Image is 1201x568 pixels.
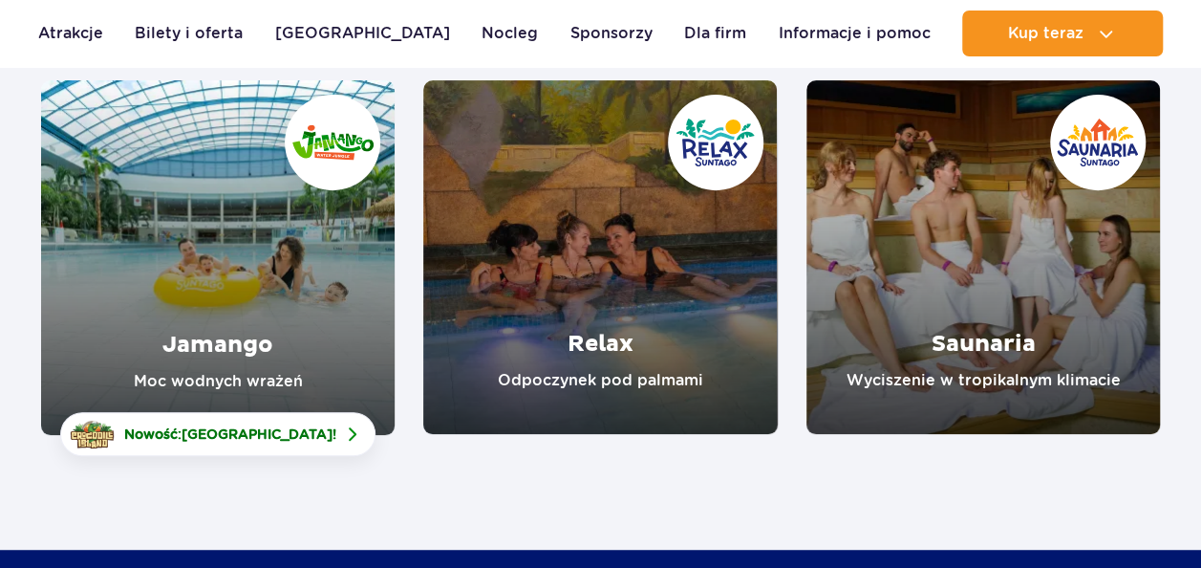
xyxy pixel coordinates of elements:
span: Kup teraz [1007,25,1083,42]
a: Sponsorzy [570,11,653,56]
span: [GEOGRAPHIC_DATA] [182,426,332,442]
button: Kup teraz [962,11,1163,56]
a: [GEOGRAPHIC_DATA] [275,11,450,56]
a: Jamango [41,80,395,435]
a: Atrakcje [38,11,103,56]
span: Nowość: ! [124,425,336,444]
a: Bilety i oferta [135,11,243,56]
a: Nocleg [482,11,538,56]
a: Nowość:[GEOGRAPHIC_DATA]! [60,412,375,456]
a: Informacje i pomoc [779,11,931,56]
a: Saunaria [806,80,1160,434]
a: Dla firm [684,11,746,56]
a: Relax [423,80,777,434]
